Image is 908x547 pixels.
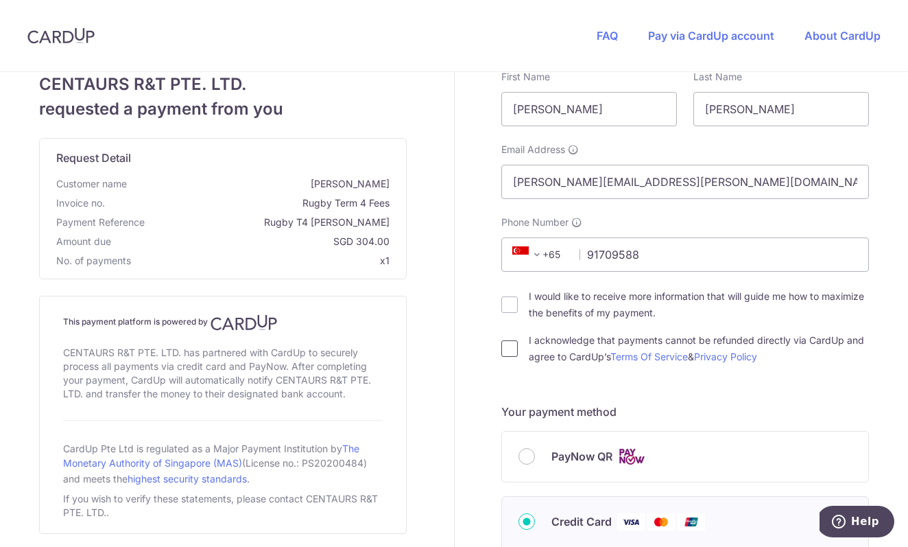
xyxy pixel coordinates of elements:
h4: This payment platform is powered by [63,314,383,331]
input: Email address [501,165,869,199]
label: I acknowledge that payments cannot be refunded directly via CardUp and agree to CardUp’s & [529,332,869,365]
a: Terms Of Service [610,351,688,362]
span: SGD 304.00 [117,235,390,248]
img: Visa [617,513,645,531]
a: highest security standards [128,473,247,485]
span: +65 [508,246,570,263]
a: About CardUp [804,29,881,43]
span: Rugby Term 4 Fees [110,196,390,210]
span: Rugby T4 [PERSON_NAME] [150,216,390,229]
img: CardUp [27,27,95,44]
div: Credit Card Visa Mastercard Union Pay [518,513,852,531]
span: CENTAURS R&T PTE. LTD. [39,72,407,97]
span: Credit Card [551,513,612,530]
span: Phone Number [501,216,569,229]
iframe: Opens a widget where you can find more information [820,506,894,540]
span: Email Address [501,143,565,156]
div: If you wish to verify these statements, please contact CENTAURS R&T PTE. LTD.. [63,489,383,522]
span: translation missing: en.request_detail [56,151,131,165]
a: FAQ [597,29,618,43]
label: First Name [501,70,550,84]
img: Union Pay [678,513,705,531]
div: CENTAURS R&T PTE. LTD. has partnered with CardUp to securely process all payments via credit card... [63,343,383,404]
span: requested a payment from you [39,97,407,121]
span: +65 [512,246,545,263]
img: Cards logo [618,448,645,465]
img: CardUp [211,314,278,331]
span: Customer name [56,177,127,191]
input: Last name [693,92,869,126]
span: PayNow QR [551,448,612,465]
span: translation missing: en.payment_reference [56,216,145,228]
span: x1 [380,255,390,266]
a: Pay via CardUp account [648,29,774,43]
div: CardUp Pte Ltd is regulated as a Major Payment Institution by (License no.: PS20200484) and meets... [63,437,383,489]
img: Mastercard [647,513,675,531]
span: No. of payments [56,254,131,268]
span: Amount due [56,235,111,248]
input: First name [501,92,677,126]
label: I would like to receive more information that will guide me how to maximize the benefits of my pa... [529,288,869,321]
h5: Your payment method [501,404,869,420]
a: Privacy Policy [694,351,757,362]
div: PayNow QR Cards logo [518,448,852,465]
label: Last Name [693,70,742,84]
span: Invoice no. [56,196,105,210]
span: [PERSON_NAME] [132,177,390,191]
